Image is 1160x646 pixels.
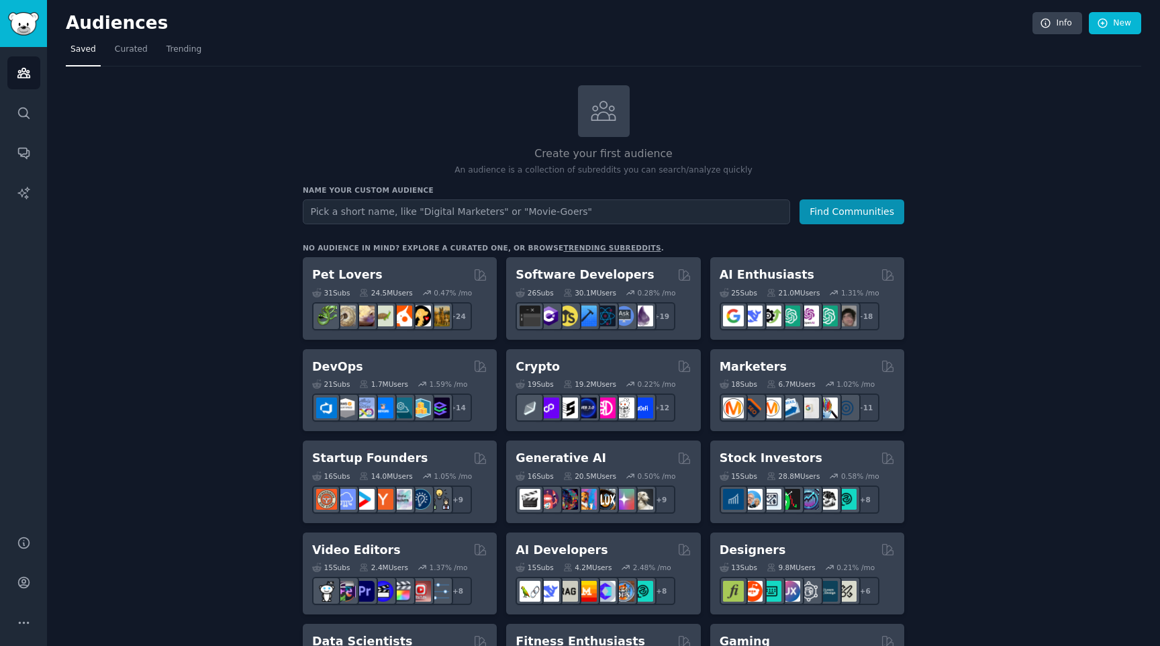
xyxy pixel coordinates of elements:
img: platformengineering [391,398,412,418]
img: cockatiel [391,306,412,326]
img: logodesign [742,581,763,602]
img: Forex [761,489,781,510]
div: 1.7M Users [359,379,408,389]
img: DevOpsLinks [373,398,393,418]
img: PetAdvice [410,306,431,326]
div: No audience in mind? Explore a curated one, or browse . [303,243,664,252]
img: AItoolsCatalog [761,306,781,326]
img: growmybusiness [429,489,450,510]
button: Find Communities [800,199,904,224]
img: GoogleGeminiAI [723,306,744,326]
div: 1.05 % /mo [434,471,472,481]
img: swingtrading [817,489,838,510]
div: 20.5M Users [563,471,616,481]
img: CryptoNews [614,398,634,418]
img: defi_ [632,398,653,418]
div: 13 Sub s [720,563,757,572]
div: 2.4M Users [359,563,408,572]
h2: Video Editors [312,542,401,559]
div: 15 Sub s [720,471,757,481]
img: editors [335,581,356,602]
h2: AI Enthusiasts [720,267,814,283]
div: + 11 [851,394,879,422]
a: trending subreddits [563,244,661,252]
img: Rag [557,581,578,602]
div: 0.47 % /mo [434,288,472,297]
img: azuredevops [316,398,337,418]
img: chatgpt_promptDesign [779,306,800,326]
img: Emailmarketing [779,398,800,418]
img: learndesign [817,581,838,602]
img: starryai [614,489,634,510]
img: iOSProgramming [576,306,597,326]
input: Pick a short name, like "Digital Marketers" or "Movie-Goers" [303,199,790,224]
h2: Designers [720,542,786,559]
img: dogbreed [429,306,450,326]
div: 1.59 % /mo [430,379,468,389]
img: dalle2 [538,489,559,510]
img: indiehackers [391,489,412,510]
h2: Marketers [720,359,787,375]
img: DeepSeek [742,306,763,326]
div: + 8 [444,577,472,605]
img: reactnative [595,306,616,326]
div: + 9 [647,486,675,514]
img: Youtubevideo [410,581,431,602]
a: Curated [110,39,152,66]
img: VideoEditors [373,581,393,602]
div: 26 Sub s [516,288,553,297]
img: DeepSeek [538,581,559,602]
div: + 18 [851,302,879,330]
h2: Audiences [66,13,1032,34]
div: 19 Sub s [516,379,553,389]
div: 15 Sub s [516,563,553,572]
div: 28.8M Users [767,471,820,481]
img: herpetology [316,306,337,326]
div: 2.48 % /mo [633,563,671,572]
img: software [520,306,540,326]
a: Saved [66,39,101,66]
img: ycombinator [373,489,393,510]
img: postproduction [429,581,450,602]
img: OpenAIDev [798,306,819,326]
div: + 8 [647,577,675,605]
div: 19.2M Users [563,379,616,389]
div: 21 Sub s [312,379,350,389]
div: 24.5M Users [359,288,412,297]
img: StocksAndTrading [798,489,819,510]
img: MarketingResearch [817,398,838,418]
h2: Create your first audience [303,146,904,163]
div: 0.28 % /mo [638,288,676,297]
div: 30.1M Users [563,288,616,297]
img: ValueInvesting [742,489,763,510]
img: chatgpt_prompts_ [817,306,838,326]
img: AWS_Certified_Experts [335,398,356,418]
span: Saved [70,44,96,56]
img: premiere [354,581,375,602]
div: 4.2M Users [563,563,612,572]
img: ethfinance [520,398,540,418]
img: gopro [316,581,337,602]
div: + 14 [444,394,472,422]
img: web3 [576,398,597,418]
h2: Software Developers [516,267,654,283]
span: Curated [115,44,148,56]
img: ballpython [335,306,356,326]
img: Trading [779,489,800,510]
img: GummySearch logo [8,12,39,36]
h3: Name your custom audience [303,185,904,195]
div: 31 Sub s [312,288,350,297]
img: aws_cdk [410,398,431,418]
img: Docker_DevOps [354,398,375,418]
img: UX_Design [836,581,857,602]
img: llmops [614,581,634,602]
img: OpenSourceAI [595,581,616,602]
img: 0xPolygon [538,398,559,418]
img: userexperience [798,581,819,602]
div: + 24 [444,302,472,330]
div: 1.37 % /mo [430,563,468,572]
h2: Crypto [516,359,560,375]
img: learnjavascript [557,306,578,326]
div: 25 Sub s [720,288,757,297]
img: MistralAI [576,581,597,602]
